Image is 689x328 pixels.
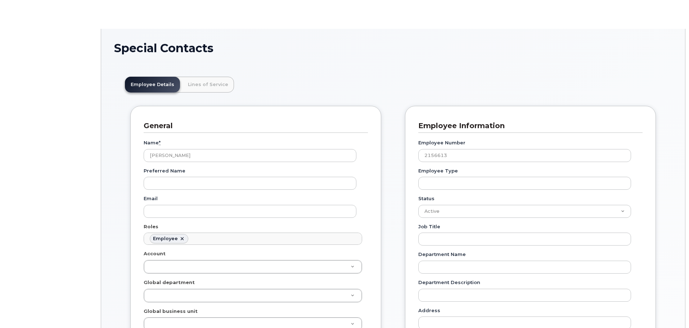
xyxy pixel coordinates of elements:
label: Name [144,139,161,146]
label: Address [418,307,440,314]
label: Global business unit [144,308,198,315]
label: Department Name [418,251,466,258]
label: Global department [144,279,195,286]
label: Employee Number [418,139,465,146]
div: Employee [153,236,178,242]
label: Employee Type [418,167,458,174]
a: Lines of Service [182,77,234,93]
abbr: required [159,140,161,145]
a: Employee Details [125,77,180,93]
label: Email [144,195,158,202]
label: Job Title [418,223,440,230]
label: Department Description [418,279,480,286]
label: Roles [144,223,158,230]
h1: Special Contacts [114,42,672,54]
h3: Employee Information [418,121,637,131]
label: Status [418,195,434,202]
label: Account [144,250,166,257]
h3: General [144,121,362,131]
label: Preferred Name [144,167,185,174]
